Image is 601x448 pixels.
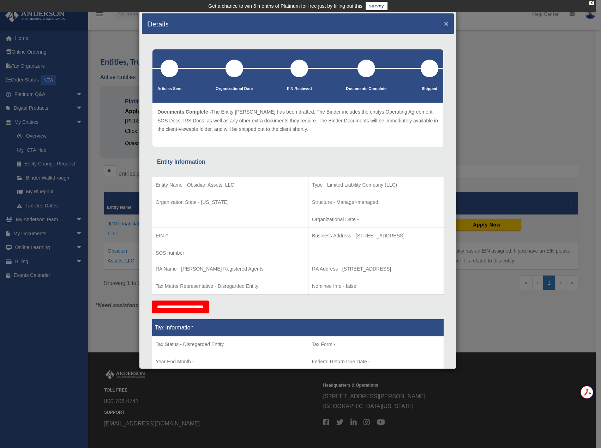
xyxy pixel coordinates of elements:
p: Tax Form - [312,340,440,349]
h4: Details [147,19,169,29]
p: Organization State - [US_STATE] [156,198,305,207]
div: Get a chance to win 6 months of Platinum for free just by filling out this [208,2,362,10]
p: Organizational Date - [312,215,440,224]
p: Federal Return Due Date - [312,357,440,366]
p: RA Name - [PERSON_NAME] Registered Agents [156,265,305,273]
button: × [444,20,449,27]
p: EIN Recieved [287,85,312,92]
p: The Entity [PERSON_NAME] has been drafted. The Binder includes the entitys Operating Agreement, S... [157,108,438,134]
p: RA Address - [STREET_ADDRESS] [312,265,440,273]
p: Structure - Manager-managed [312,198,440,207]
p: Shipped [421,85,438,92]
span: Documents Complete - [157,109,211,115]
p: SOS number - [156,249,305,258]
p: Articles Sent [157,85,181,92]
a: survey [366,2,387,10]
p: Nominee Info - false [312,282,440,291]
th: Tax Information [152,319,444,336]
td: Tax Period Type - [152,336,308,388]
p: Documents Complete [346,85,386,92]
div: Entity Information [157,157,439,167]
p: Tax Status - Disregarded Entity [156,340,304,349]
p: Business Address - [STREET_ADDRESS] [312,231,440,240]
div: close [589,1,594,5]
p: EIN # - [156,231,305,240]
p: Tax Matter Representative - Disregarded Entity [156,282,305,291]
p: Year End Month - [156,357,304,366]
p: Organizational Date [216,85,253,92]
p: Entity Name - Obsidian Assets, LLC [156,181,305,189]
p: Type - Limited Liability Company (LLC) [312,181,440,189]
